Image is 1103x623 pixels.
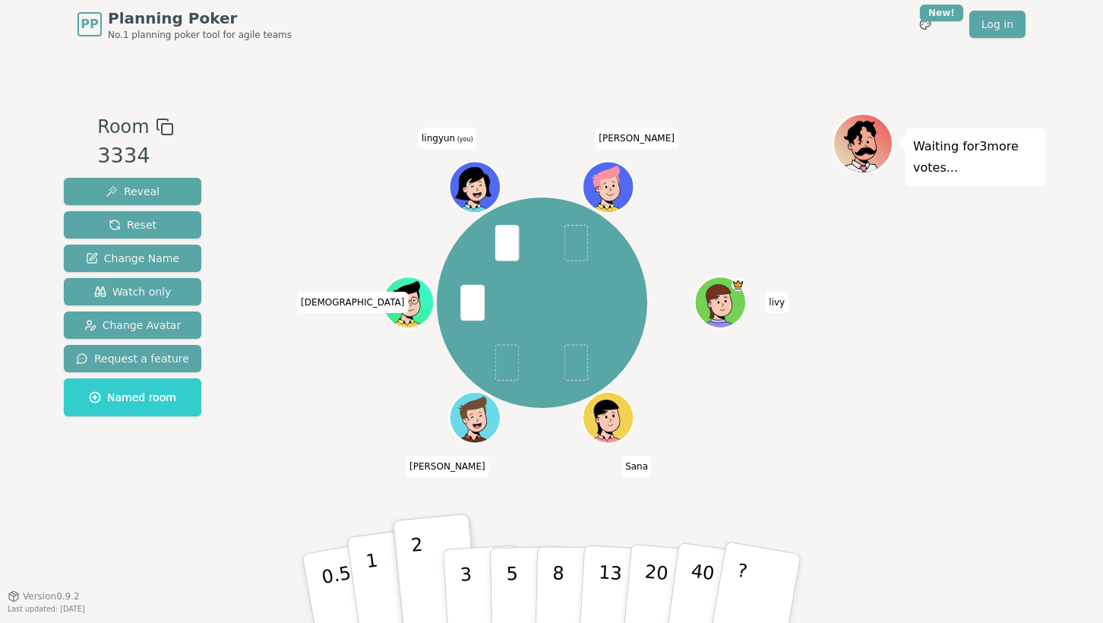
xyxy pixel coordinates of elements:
[77,8,292,41] a: PPPlanning PokerNo.1 planning poker tool for agile teams
[64,278,201,305] button: Watch only
[913,136,1038,179] p: Waiting for 3 more votes...
[84,318,182,333] span: Change Avatar
[418,128,477,149] span: Click to change your name
[406,456,489,477] span: Click to change your name
[89,390,176,405] span: Named room
[76,351,189,366] span: Request a feature
[732,279,745,292] span: livy is the host
[595,128,678,149] span: Click to change your name
[969,11,1026,38] a: Log in
[621,456,652,477] span: Click to change your name
[451,163,499,211] button: Click to change your avatar
[86,251,179,266] span: Change Name
[64,211,201,239] button: Reset
[94,284,172,299] span: Watch only
[8,605,85,613] span: Last updated: [DATE]
[410,534,430,617] p: 2
[8,590,80,602] button: Version0.9.2
[106,184,160,199] span: Reveal
[23,590,80,602] span: Version 0.9.2
[108,29,292,41] span: No.1 planning poker tool for agile teams
[97,113,149,141] span: Room
[64,378,201,416] button: Named room
[97,141,173,172] div: 3334
[455,136,473,143] span: (you)
[912,11,939,38] button: New!
[920,5,963,21] div: New!
[765,292,789,313] span: Click to change your name
[64,311,201,339] button: Change Avatar
[81,15,98,33] span: PP
[109,217,156,232] span: Reset
[64,245,201,272] button: Change Name
[108,8,292,29] span: Planning Poker
[64,345,201,372] button: Request a feature
[64,178,201,205] button: Reveal
[297,292,408,313] span: Click to change your name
